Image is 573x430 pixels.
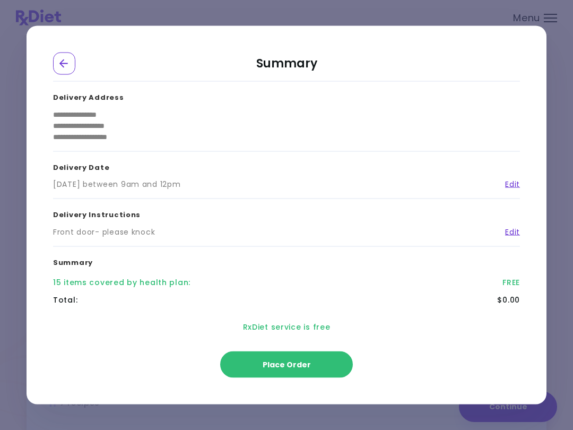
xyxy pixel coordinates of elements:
[53,82,520,109] h3: Delivery Address
[220,351,353,378] button: Place Order
[497,226,520,237] a: Edit
[53,277,190,288] div: 15 items covered by health plan :
[53,199,520,227] h3: Delivery Instructions
[53,53,520,82] h2: Summary
[53,226,155,237] div: Front door- please knock
[263,359,311,370] span: Place Order
[53,151,520,179] h3: Delivery Date
[53,295,77,306] div: Total :
[53,53,75,75] div: Go Back
[497,179,520,190] a: Edit
[53,179,180,190] div: [DATE] between 9am and 12pm
[53,309,520,346] div: RxDiet service is free
[497,295,520,306] div: $0.00
[53,246,520,274] h3: Summary
[502,277,520,288] div: FREE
